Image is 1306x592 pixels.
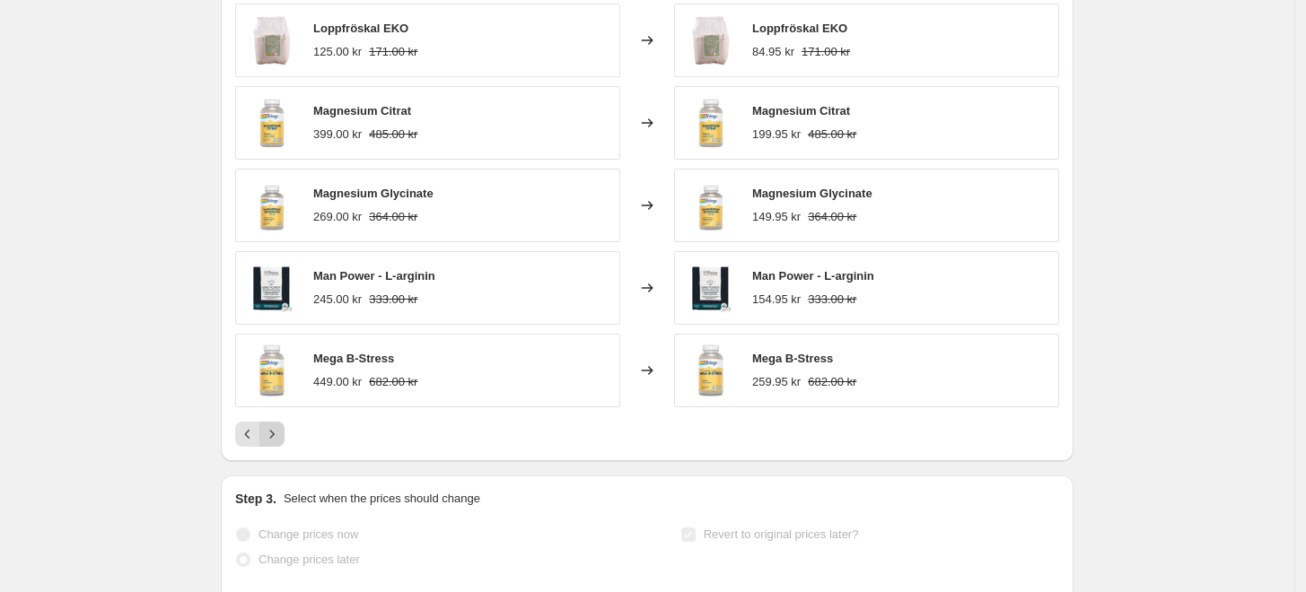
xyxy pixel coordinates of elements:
img: 2929b8eb-3ede-4e87-9ba9-f0a3cb7b0d02_80x.jpg [245,178,299,232]
strike: 333.00 kr [369,291,417,309]
span: Man Power - L-arginin [313,269,435,283]
strike: 333.00 kr [808,291,856,309]
span: Magnesium Glycinate [313,187,434,200]
div: 449.00 kr [313,373,362,391]
p: Select when the prices should change [284,490,480,508]
strike: 485.00 kr [808,126,856,144]
span: Mega B-Stress [752,352,833,365]
span: Magnesium Glycinate [752,187,872,200]
nav: Pagination [235,422,285,447]
img: b23152e2-b4a9-44f2-a57b-3bf802847926_80x.jpg [245,96,299,150]
span: Magnesium Citrat [752,104,850,118]
div: 125.00 kr [313,43,362,61]
span: Loppfröskal EKO [313,22,408,35]
span: Change prices later [259,553,360,566]
strike: 682.00 kr [369,373,417,391]
img: cb6b6530-d54a-4614-9985-390c4be1d7a8_80x.jpg [245,13,299,67]
div: 149.95 kr [752,208,801,226]
strike: 485.00 kr [369,126,417,144]
img: 505374e3-59c7-4b8d-b376-3ecde3007168_80x.jpg [684,261,738,315]
img: 2929b8eb-3ede-4e87-9ba9-f0a3cb7b0d02_80x.jpg [684,178,738,232]
span: Change prices now [259,527,358,541]
span: Revert to original prices later? [704,527,859,541]
div: 269.00 kr [313,208,362,226]
img: b23152e2-b4a9-44f2-a57b-3bf802847926_80x.jpg [684,96,738,150]
strike: 682.00 kr [808,373,856,391]
strike: 364.00 kr [808,208,856,226]
span: Man Power - L-arginin [752,269,874,283]
span: Loppfröskal EKO [752,22,847,35]
div: 84.95 kr [752,43,794,61]
strike: 171.00 kr [369,43,417,61]
div: 399.00 kr [313,126,362,144]
strike: 171.00 kr [802,43,850,61]
button: Previous [235,422,260,447]
img: 959fbff6-5563-48da-9e09-f4fc0d129fc4_80x.jpg [684,344,738,397]
strike: 364.00 kr [369,208,417,226]
div: 199.95 kr [752,126,801,144]
img: cb6b6530-d54a-4614-9985-390c4be1d7a8_80x.jpg [684,13,738,67]
h2: Step 3. [235,490,276,508]
span: Magnesium Citrat [313,104,411,118]
span: Mega B-Stress [313,352,394,365]
button: Next [259,422,285,447]
img: 505374e3-59c7-4b8d-b376-3ecde3007168_80x.jpg [245,261,299,315]
div: 154.95 kr [752,291,801,309]
div: 259.95 kr [752,373,801,391]
img: 959fbff6-5563-48da-9e09-f4fc0d129fc4_80x.jpg [245,344,299,397]
div: 245.00 kr [313,291,362,309]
